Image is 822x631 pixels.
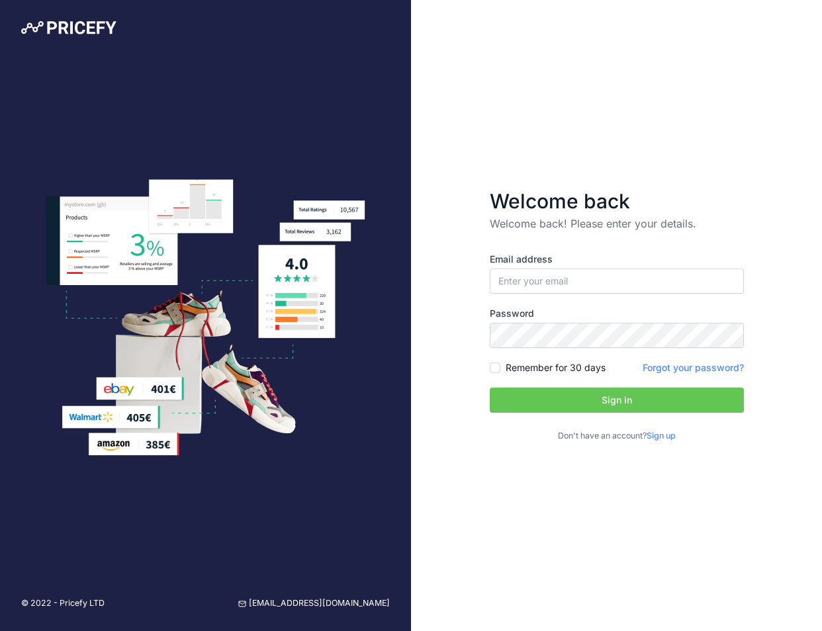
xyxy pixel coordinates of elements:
[490,253,744,266] label: Email address
[238,597,390,610] a: [EMAIL_ADDRESS][DOMAIN_NAME]
[490,216,744,231] p: Welcome back! Please enter your details.
[647,431,676,441] a: Sign up
[643,362,744,373] a: Forgot your password?
[21,597,105,610] p: © 2022 - Pricefy LTD
[490,388,744,413] button: Sign in
[490,269,744,294] input: Enter your email
[490,189,744,213] h3: Welcome back
[490,307,744,320] label: Password
[506,361,606,374] label: Remember for 30 days
[21,21,116,34] img: Pricefy
[490,430,744,442] p: Don't have an account?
